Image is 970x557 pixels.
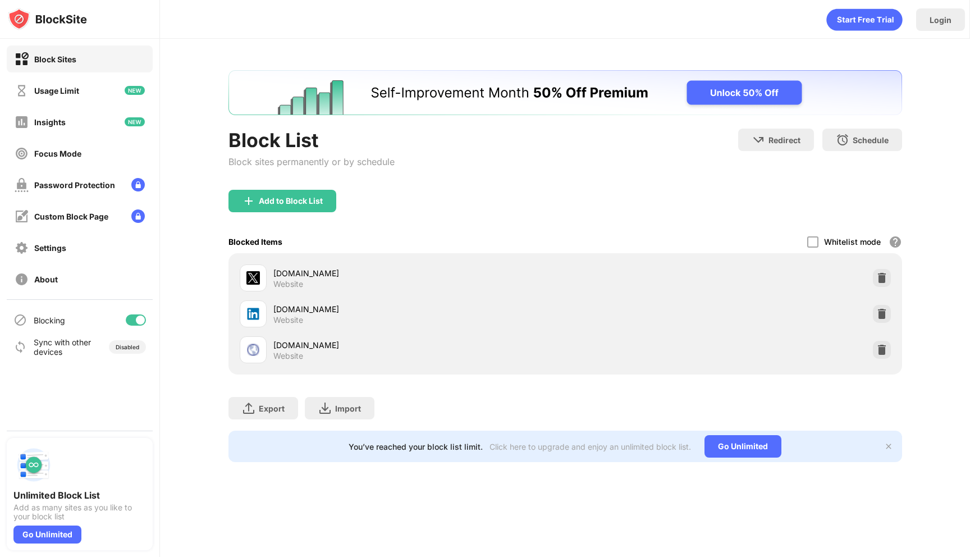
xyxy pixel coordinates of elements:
div: Block sites permanently or by schedule [228,156,395,167]
img: settings-off.svg [15,241,29,255]
img: block-on.svg [15,52,29,66]
div: [DOMAIN_NAME] [273,339,565,351]
div: Import [335,404,361,413]
img: lock-menu.svg [131,178,145,191]
img: time-usage-off.svg [15,84,29,98]
img: sync-icon.svg [13,340,27,354]
img: logo-blocksite.svg [8,8,87,30]
div: Redirect [768,135,800,145]
div: Website [273,351,303,361]
div: Custom Block Page [34,212,108,221]
div: Click here to upgrade and enjoy an unlimited block list. [489,442,691,451]
div: You’ve reached your block list limit. [349,442,483,451]
img: about-off.svg [15,272,29,286]
div: About [34,275,58,284]
div: Add to Block List [259,197,323,206]
div: [DOMAIN_NAME] [273,303,565,315]
img: customize-block-page-off.svg [15,209,29,223]
div: Usage Limit [34,86,79,95]
div: Block Sites [34,54,76,64]
div: Unlimited Block List [13,490,146,501]
img: favicons [246,271,260,285]
div: Go Unlimited [13,526,81,544]
div: Blocked Items [228,237,282,246]
div: Disabled [116,344,139,350]
div: Whitelist mode [824,237,881,246]
iframe: Banner [228,70,902,115]
div: Schedule [853,135,889,145]
div: Login [930,15,951,25]
img: insights-off.svg [15,115,29,129]
div: Block List [228,129,395,152]
div: Go Unlimited [704,435,781,458]
img: new-icon.svg [125,86,145,95]
img: lock-menu.svg [131,209,145,223]
div: Blocking [34,316,65,325]
div: Settings [34,243,66,253]
div: Focus Mode [34,149,81,158]
img: push-block-list.svg [13,445,54,485]
div: Website [273,279,303,289]
div: Website [273,315,303,325]
div: Sync with other devices [34,337,91,357]
div: animation [826,8,903,31]
div: [DOMAIN_NAME] [273,267,565,279]
div: Export [259,404,285,413]
img: focus-off.svg [15,147,29,161]
img: favicons [246,307,260,321]
img: blocking-icon.svg [13,313,27,327]
img: favicons [246,343,260,357]
div: Password Protection [34,180,115,190]
img: new-icon.svg [125,117,145,126]
img: x-button.svg [884,442,893,451]
div: Insights [34,117,66,127]
div: Add as many sites as you like to your block list [13,503,146,521]
img: password-protection-off.svg [15,178,29,192]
